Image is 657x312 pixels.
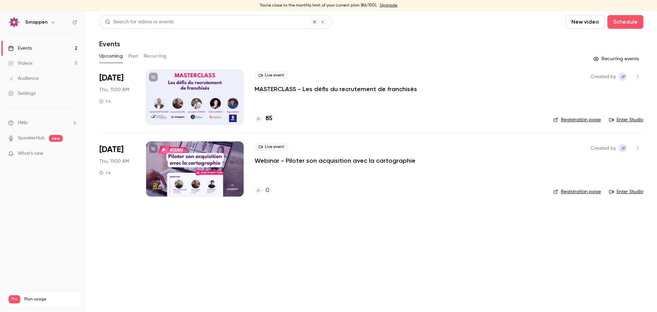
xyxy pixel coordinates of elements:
h4: 0 [266,186,269,195]
a: 85 [255,114,272,123]
button: Past [128,51,138,62]
span: Thu, 11:00 AM [99,158,129,165]
span: Created by [591,144,616,152]
img: Smappen [9,17,20,28]
a: Registration page [553,188,601,195]
span: Created by [591,73,616,81]
div: Settings [8,90,36,97]
span: Live event [255,143,288,151]
span: JF [621,73,625,81]
span: Julie FAVRE [619,73,627,81]
div: Videos [8,60,33,67]
div: Audience [8,75,39,82]
div: Sep 25 Thu, 11:00 AM (Europe/Paris) [99,141,135,196]
button: Recurring events [590,53,643,64]
span: [DATE] [99,73,124,84]
span: new [49,135,63,142]
span: JF [621,144,625,152]
span: Pro [9,295,20,303]
a: MASTERCLASS - Les défis du recrutement de franchisés [255,85,417,93]
div: Events [8,45,32,52]
span: Plan usage [24,297,77,302]
iframe: Noticeable Trigger [69,151,77,157]
div: Search for videos or events [105,18,173,26]
li: help-dropdown-opener [8,119,77,126]
h6: Smappen [25,19,48,26]
h1: Events [99,40,120,48]
button: New video [566,15,605,29]
div: 1 h [99,170,111,176]
a: SpeakerHub [18,135,45,142]
a: Webinar - Piloter son acquisition avec la cartographie [255,157,415,165]
span: Help [18,119,28,126]
h4: 85 [266,114,272,123]
a: 0 [255,186,269,195]
span: Thu, 11:00 AM [99,86,129,93]
button: Schedule [607,15,643,29]
a: Enter Studio [609,116,643,123]
a: Registration page [553,116,601,123]
span: [DATE] [99,144,124,155]
div: Sep 11 Thu, 11:00 AM (Europe/Paris) [99,70,135,125]
span: Live event [255,71,288,79]
a: Enter Studio [609,188,643,195]
span: Julie FAVRE [619,144,627,152]
div: 1 h [99,99,111,104]
span: What's new [18,150,43,157]
button: Recurring [144,51,167,62]
button: Upcoming [99,51,123,62]
a: Upgrade [380,3,397,8]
